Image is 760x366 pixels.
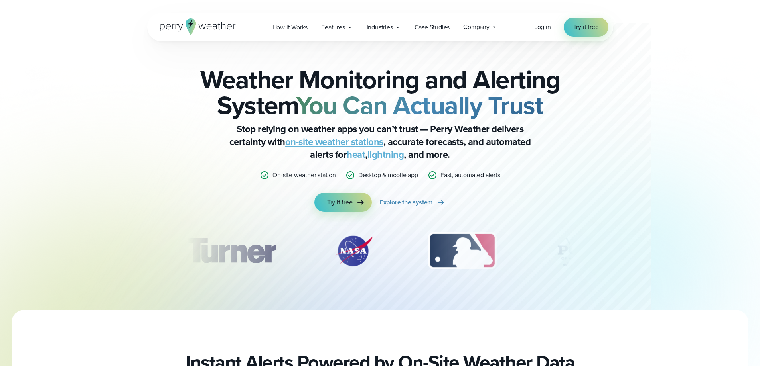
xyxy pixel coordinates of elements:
div: 2 of 12 [326,231,382,271]
a: Explore the system [380,193,446,212]
p: Fast, automated alerts [440,170,500,180]
span: Try it free [573,22,599,32]
p: Desktop & mobile app [358,170,418,180]
div: 1 of 12 [174,231,287,271]
a: Log in [534,22,551,32]
a: How it Works [266,19,315,35]
a: on-site weather stations [285,135,383,149]
a: Case Studies [408,19,457,35]
a: Try it free [564,18,608,37]
a: Try it free [314,193,372,212]
p: On-site weather station [272,170,336,180]
span: Explore the system [380,198,433,207]
strong: You Can Actually Trust [296,86,543,124]
img: MLB.svg [420,231,504,271]
span: Case Studies [415,23,450,32]
img: PGA.svg [543,231,606,271]
p: Stop relying on weather apps you can’t trust — Perry Weather delivers certainty with , accurate f... [221,123,540,161]
span: Try it free [327,198,353,207]
div: 4 of 12 [543,231,606,271]
span: Industries [367,23,393,32]
div: 3 of 12 [420,231,504,271]
div: slideshow [187,231,573,275]
span: Features [321,23,345,32]
img: Turner-Construction_1.svg [174,231,287,271]
a: lightning [367,147,404,162]
span: Company [463,22,490,32]
img: NASA.svg [326,231,382,271]
span: How it Works [272,23,308,32]
a: heat [347,147,365,162]
h2: Weather Monitoring and Alerting System [187,67,573,118]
